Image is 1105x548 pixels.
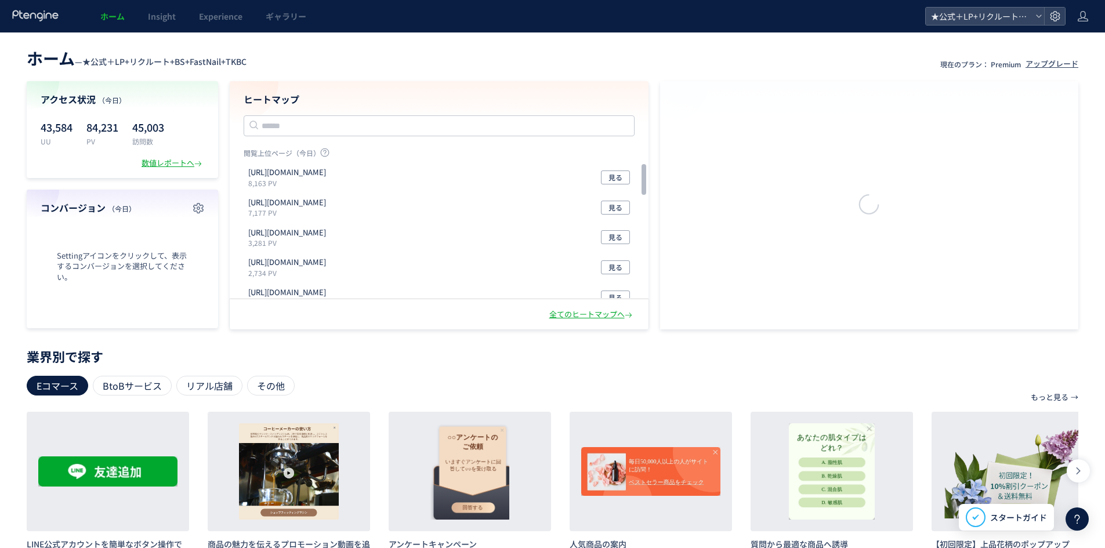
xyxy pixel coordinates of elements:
span: Settingアイコンをクリックして、表示するコンバージョンを選択してください。 [41,251,204,283]
span: （今日） [108,204,136,213]
span: ★公式＋LP+リクルート+BS+FastNail+TKBC [928,8,1031,25]
span: （今日） [98,95,126,105]
span: ★公式＋LP+リクルート+BS+FastNail+TKBC [82,56,247,67]
div: その他 [247,376,295,395]
p: 閲覧上位ページ（今日） [244,148,635,162]
div: 数値レポートへ [142,158,204,169]
span: Insight [148,10,176,22]
p: https://t-c-b-biyougeka.com [248,287,326,298]
div: アップグレード [1026,59,1078,70]
div: リアル店舗 [176,376,242,395]
p: → [1071,387,1078,407]
p: 8,163 PV [248,178,331,188]
h4: コンバージョン [41,201,204,215]
p: 3,281 PV [248,238,331,248]
h4: ヒートマップ [244,93,635,106]
div: BtoBサービス [93,376,172,395]
p: 業界別で探す [27,353,1078,360]
p: 2,521 PV [248,298,331,308]
span: 見る [608,260,622,274]
button: 見る [601,201,630,215]
p: もっと見る [1031,387,1068,407]
h4: アクセス状況 [41,93,204,106]
span: 見る [608,291,622,304]
p: 45,003 [132,118,164,136]
span: ギャラリー [266,10,306,22]
button: 見る [601,291,630,304]
p: https://tcb-beauty.net/menu/kumatori_injection_02 [248,257,326,268]
p: https://tcb-beauty.net/menu/bnls-diet [248,197,326,208]
p: 43,584 [41,118,73,136]
span: 見る [608,170,622,184]
p: https://fastnail.app/search/result [248,227,326,238]
span: 見る [608,201,622,215]
button: 見る [601,230,630,244]
p: 訪問数 [132,136,164,146]
span: ホーム [27,46,75,70]
p: https://fastnail.app [248,167,326,178]
p: UU [41,136,73,146]
div: Eコマース [27,376,88,395]
p: 84,231 [86,118,118,136]
span: ホーム [100,10,125,22]
span: 見る [608,230,622,244]
button: 見る [601,260,630,274]
p: 2,734 PV [248,268,331,278]
p: 現在のプラン： Premium [940,59,1021,69]
span: スタートガイド [990,511,1047,524]
span: Experience [199,10,242,22]
p: PV [86,136,118,146]
div: 全てのヒートマップへ [549,309,635,320]
button: 見る [601,170,630,184]
div: — [27,46,247,70]
p: 7,177 PV [248,208,331,217]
